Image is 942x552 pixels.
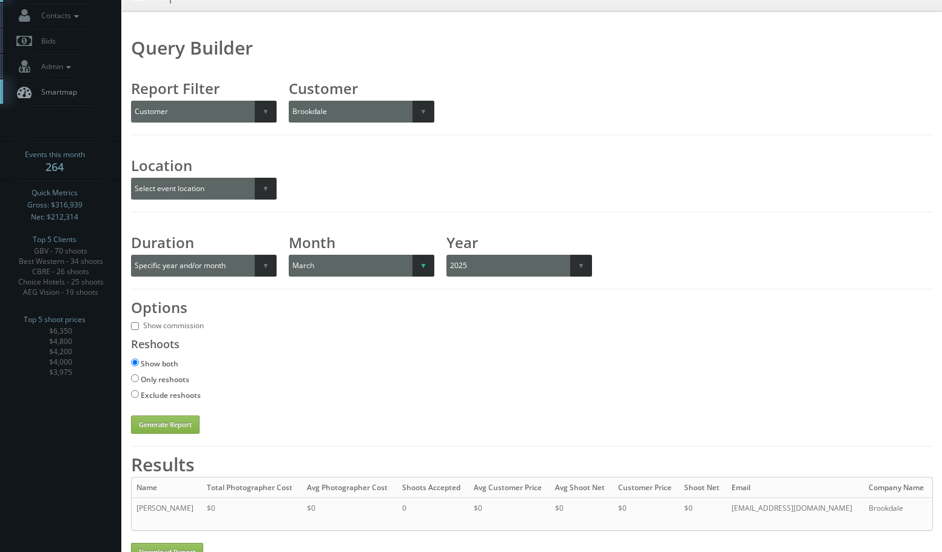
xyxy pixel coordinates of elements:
b: Email [732,482,750,493]
td: $0 [679,497,727,518]
td: 0 [397,497,469,518]
button: Generate Report [131,416,200,434]
td: $0 [202,497,302,518]
td: $0 [550,497,613,518]
h3: Year [446,237,592,249]
label: Exclude reshoots [141,390,201,400]
td: $0 [469,497,551,518]
b: Shoot Net [684,482,719,493]
h4: Reshoots [131,338,933,350]
span: Bids [35,36,56,46]
b: Name [136,482,157,493]
b: Avg Shoot Net [555,482,605,493]
b: Shoots Accepted [402,482,460,493]
b: Avg Customer Price [474,482,542,493]
h3: Duration [131,237,277,249]
b: Company Name [869,482,924,493]
h2: Query Builder [131,42,933,54]
td: Brookdale [864,497,932,518]
span: Contacts [35,10,82,21]
span: Admin [35,61,74,72]
b: Total Photographer Cost [207,482,292,493]
strong: 264 [45,160,64,174]
td: $0 [613,497,679,518]
label: Only reshoots [141,374,189,385]
span: Net: $212,314 [31,211,78,223]
h3: Report Filter [131,82,277,95]
b: Customer Price [618,482,671,493]
h2: Results [131,459,933,471]
span: Top 5 shoot prices [24,314,86,326]
label: Show commission [143,320,204,331]
h3: Customer [289,82,434,95]
h3: Options [131,301,933,314]
td: $0 [302,497,397,518]
b: Avg Photographer Cost [307,482,388,493]
span: Events this month [25,149,85,161]
h3: Location [131,160,277,172]
td: [PERSON_NAME] [132,497,202,518]
span: Top 5 Clients [33,234,76,246]
span: Smartmap [35,87,77,97]
label: Show both [141,358,178,369]
td: [EMAIL_ADDRESS][DOMAIN_NAME] [727,497,864,518]
h3: Month [289,237,434,249]
span: Gross: $316,939 [27,199,82,211]
span: Quick Metrics [32,187,78,199]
